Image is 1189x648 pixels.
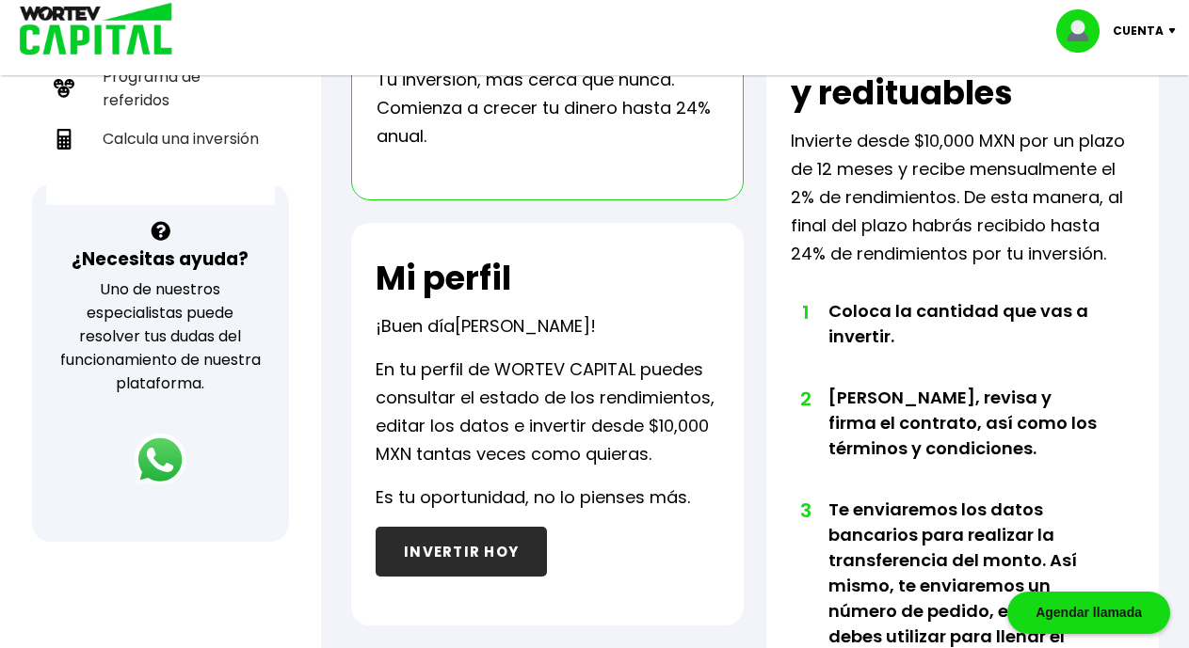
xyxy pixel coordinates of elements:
li: [PERSON_NAME], revisa y firma el contrato, así como los términos y condiciones. [828,385,1101,497]
p: Uno de nuestros especialistas puede resolver tus dudas del funcionamiento de nuestra plataforma. [56,277,265,395]
span: [PERSON_NAME] [455,314,590,338]
h2: Mi perfil [376,260,511,297]
img: recomiendanos-icon.9b8e9327.svg [54,78,74,99]
li: Coloca la cantidad que vas a invertir. [828,298,1101,385]
img: logos_whatsapp-icon.242b2217.svg [134,434,186,486]
img: profile-image [1056,9,1113,53]
span: 3 [800,497,810,525]
p: ¡Buen día ! [376,312,596,340]
p: En tu perfil de WORTEV CAPITAL puedes consultar el estado de los rendimientos, editar los datos e... [376,356,719,468]
p: Tu inversión, más cerca que nunca. Comienza a crecer tu dinero hasta 24% anual. [377,66,718,150]
img: calculadora-icon.17d418c4.svg [54,129,74,150]
button: INVERTIR HOY [376,527,547,577]
p: Cuenta [1113,17,1164,45]
span: 1 [800,298,810,326]
h3: ¿Necesitas ayuda? [72,245,249,273]
a: Programa de referidos [46,57,275,119]
div: Agendar llamada [1007,592,1170,634]
p: Es tu oportunidad, no lo pienses más. [376,483,690,512]
img: icon-down [1164,28,1189,34]
a: Calcula una inversión [46,119,275,158]
p: Invierte desde $10,000 MXN por un plazo de 12 meses y recibe mensualmente el 2% de rendimientos. ... [791,127,1134,268]
span: 2 [800,385,810,413]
